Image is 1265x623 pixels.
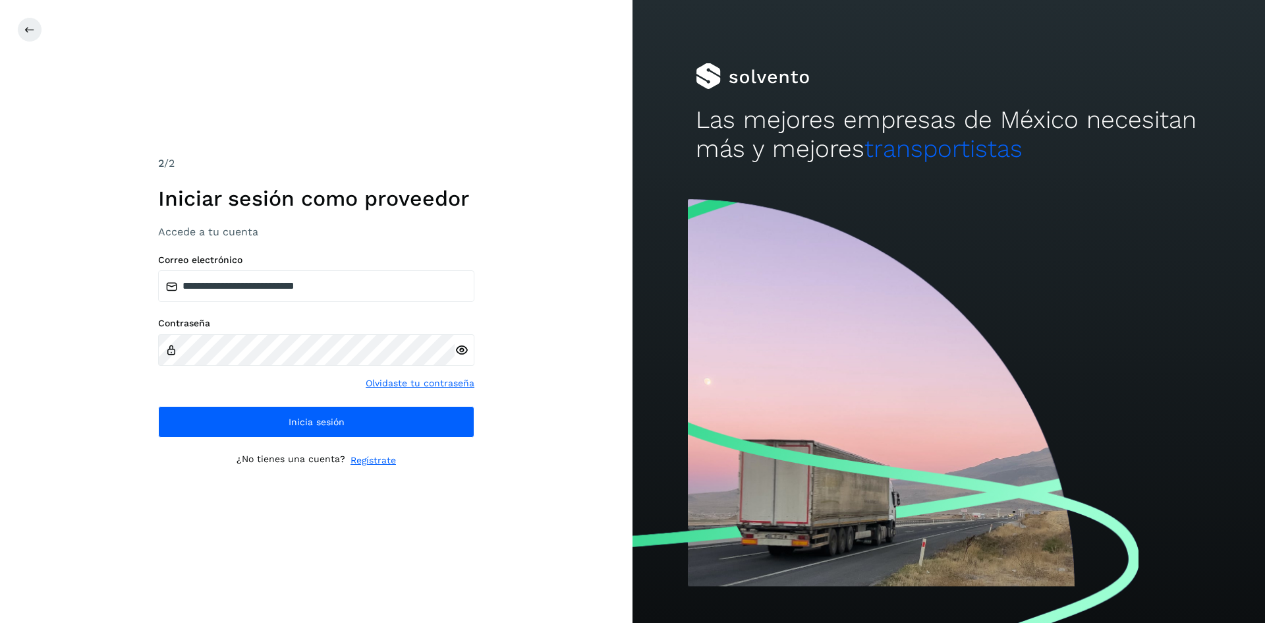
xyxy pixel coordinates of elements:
h1: Iniciar sesión como proveedor [158,186,474,211]
a: Regístrate [351,454,396,467]
h2: Las mejores empresas de México necesitan más y mejores [696,105,1202,164]
div: /2 [158,156,474,171]
p: ¿No tienes una cuenta? [237,454,345,467]
h3: Accede a tu cuenta [158,225,474,238]
a: Olvidaste tu contraseña [366,376,474,390]
span: Inicia sesión [289,417,345,427]
label: Correo electrónico [158,254,474,266]
span: transportistas [864,134,1023,163]
button: Inicia sesión [158,406,474,438]
span: 2 [158,157,164,169]
label: Contraseña [158,318,474,329]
